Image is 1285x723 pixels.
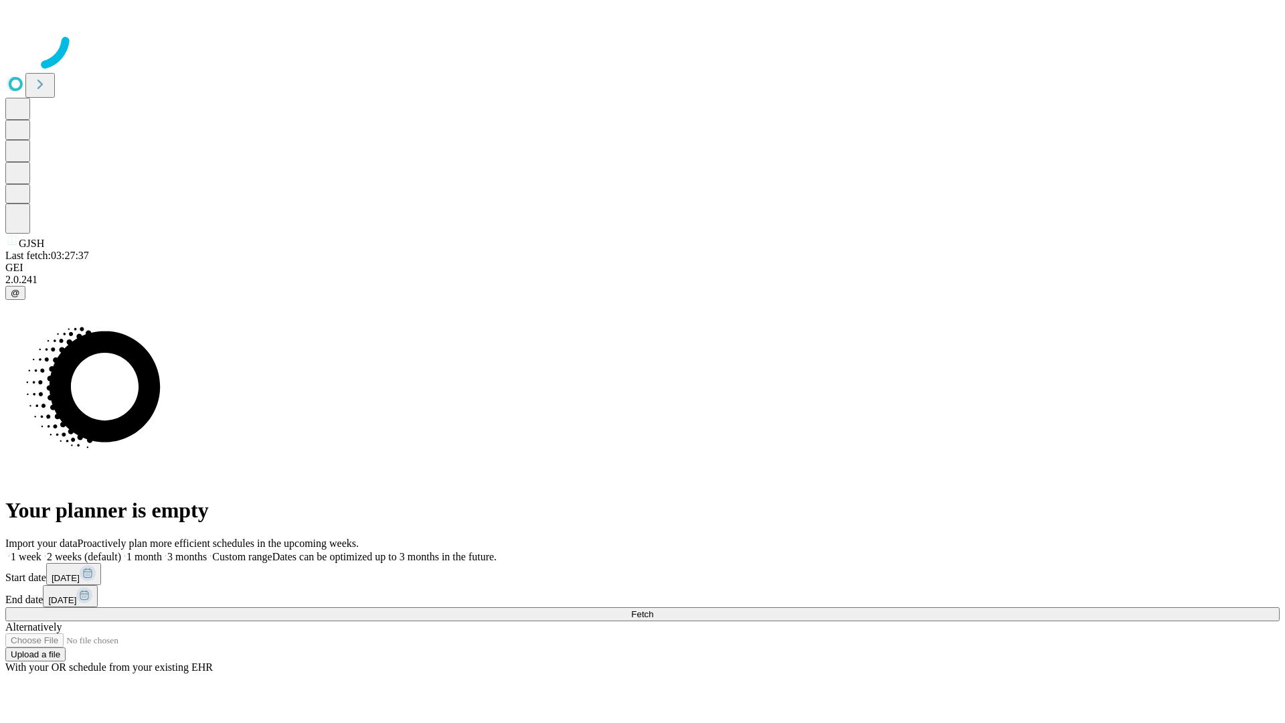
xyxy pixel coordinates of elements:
[631,609,653,619] span: Fetch
[5,647,66,661] button: Upload a file
[11,551,41,562] span: 1 week
[5,607,1280,621] button: Fetch
[5,274,1280,286] div: 2.0.241
[272,551,497,562] span: Dates can be optimized up to 3 months in the future.
[48,595,76,605] span: [DATE]
[52,573,80,583] span: [DATE]
[46,563,101,585] button: [DATE]
[43,585,98,607] button: [DATE]
[19,238,44,249] span: GJSH
[78,538,359,549] span: Proactively plan more efficient schedules in the upcoming weeks.
[5,250,89,261] span: Last fetch: 03:27:37
[5,661,213,673] span: With your OR schedule from your existing EHR
[126,551,162,562] span: 1 month
[5,563,1280,585] div: Start date
[212,551,272,562] span: Custom range
[5,286,25,300] button: @
[5,498,1280,523] h1: Your planner is empty
[167,551,207,562] span: 3 months
[5,585,1280,607] div: End date
[5,621,62,633] span: Alternatively
[5,538,78,549] span: Import your data
[47,551,121,562] span: 2 weeks (default)
[5,262,1280,274] div: GEI
[11,288,20,298] span: @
